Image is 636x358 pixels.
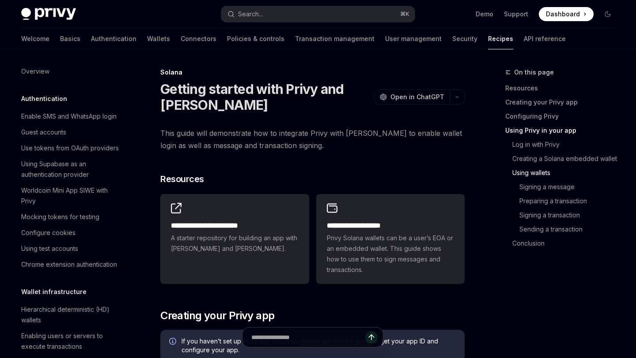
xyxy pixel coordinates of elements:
a: Using wallets [505,166,622,180]
a: Signing a message [505,180,622,194]
a: Guest accounts [14,124,127,140]
img: dark logo [21,8,76,20]
div: Enable SMS and WhatsApp login [21,111,117,122]
h1: Getting started with Privy and [PERSON_NAME] [160,81,371,113]
a: Authentication [91,28,136,49]
a: Conclusion [505,236,622,250]
a: Log in with Privy [505,138,622,152]
a: Signing a transaction [505,208,622,222]
a: Using Supabase as an authentication provider [14,156,127,183]
button: Open in ChatGPT [374,89,450,104]
div: Use tokens from OAuth providers [21,143,119,153]
div: Solana [160,68,465,77]
span: A starter repository for building an app with [PERSON_NAME] and [PERSON_NAME]. [171,233,298,254]
a: Policies & controls [227,28,284,49]
a: Preparing a transaction [505,194,622,208]
a: Mocking tokens for testing [14,209,127,225]
a: **** **** **** *****Privy Solana wallets can be a user’s EOA or an embedded wallet. This guide sh... [316,194,465,284]
span: Open in ChatGPT [390,93,444,101]
span: Resources [160,173,204,185]
div: Chrome extension authentication [21,259,117,270]
button: Toggle dark mode [601,7,615,21]
span: Dashboard [546,10,580,19]
a: Chrome extension authentication [14,257,127,272]
h5: Authentication [21,93,67,104]
button: Send message [365,331,378,343]
div: Enabling users or servers to execute transactions [21,331,122,352]
div: Guest accounts [21,127,66,138]
a: Sending a transaction [505,222,622,236]
span: Privy Solana wallets can be a user’s EOA or an embedded wallet. This guide shows how to use them ... [327,233,454,275]
a: Using test accounts [14,241,127,257]
button: Open search [221,6,414,22]
a: Creating your Privy app [505,95,622,109]
h5: Wallet infrastructure [21,287,87,297]
input: Ask a question... [251,328,365,347]
a: API reference [524,28,566,49]
div: Configure cookies [21,227,76,238]
a: Connectors [181,28,216,49]
a: Creating a Solana embedded wallet [505,152,622,166]
a: Hierarchical deterministic (HD) wallets [14,302,127,328]
a: Overview [14,63,127,79]
a: Enable SMS and WhatsApp login [14,108,127,124]
div: Search... [238,9,263,19]
div: Using test accounts [21,243,78,254]
div: Mocking tokens for testing [21,212,99,222]
a: Recipes [488,28,513,49]
span: This guide will demonstrate how to integrate Privy with [PERSON_NAME] to enable wallet login as w... [160,127,465,152]
a: Transaction management [295,28,375,49]
a: Wallets [147,28,170,49]
a: Demo [476,10,493,19]
a: Using Privy in your app [505,123,622,138]
a: Welcome [21,28,49,49]
a: Dashboard [539,7,594,21]
div: Using Supabase as an authentication provider [21,159,122,180]
div: Hierarchical deterministic (HD) wallets [21,304,122,325]
a: Worldcoin Mini App SIWE with Privy [14,183,127,209]
a: User management [385,28,442,49]
a: Use tokens from OAuth providers [14,140,127,156]
a: Support [504,10,528,19]
span: On this page [514,67,554,78]
a: Configure cookies [14,225,127,241]
span: Creating your Privy app [160,309,274,323]
div: Overview [21,66,49,77]
a: Configuring Privy [505,109,622,123]
a: Enabling users or servers to execute transactions [14,328,127,354]
div: Worldcoin Mini App SIWE with Privy [21,185,122,206]
a: Security [452,28,477,49]
a: Basics [60,28,80,49]
a: Resources [505,81,622,95]
span: ⌘ K [400,11,409,18]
